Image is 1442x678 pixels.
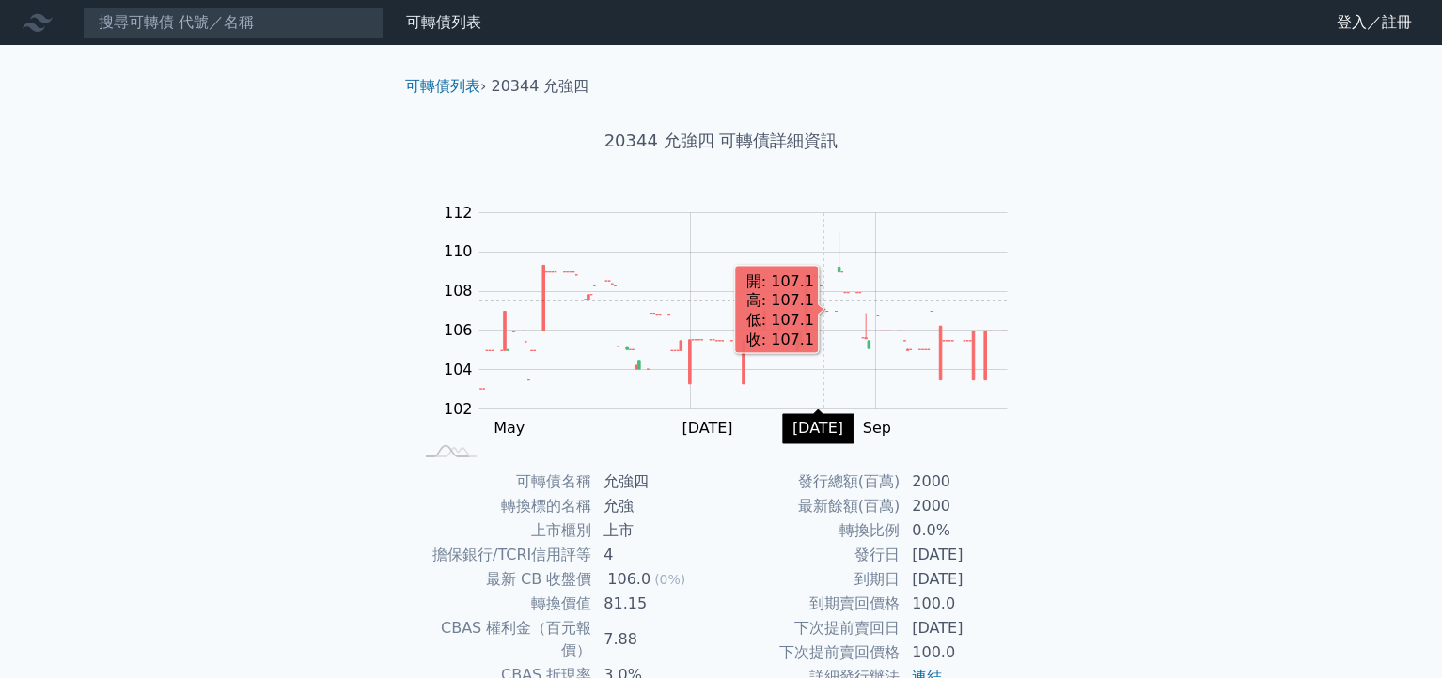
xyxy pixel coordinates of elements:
[901,543,1029,567] td: [DATE]
[444,282,473,300] tspan: 108
[434,203,1036,436] g: Chart
[444,203,473,221] tspan: 112
[413,592,592,616] td: 轉換價值
[901,518,1029,543] td: 0.0%
[444,242,473,260] tspan: 110
[405,77,480,95] a: 可轉債列表
[721,543,901,567] td: 發行日
[721,592,901,616] td: 到期賣回價格
[592,543,721,567] td: 4
[603,568,654,591] div: 106.0
[901,616,1029,640] td: [DATE]
[721,470,901,494] td: 發行總額(百萬)
[413,567,592,592] td: 最新 CB 收盤價
[444,321,473,339] tspan: 106
[721,640,901,665] td: 下次提前賣回價格
[492,75,589,98] li: 20344 允強四
[592,470,721,494] td: 允強四
[413,616,592,663] td: CBAS 權利金（百元報價）
[390,128,1052,154] h1: 20344 允強四 可轉債詳細資訊
[413,543,592,567] td: 擔保銀行/TCRI信用評等
[406,13,481,31] a: 可轉債列表
[901,592,1029,616] td: 100.0
[901,640,1029,665] td: 100.0
[1322,8,1427,38] a: 登入／註冊
[592,616,721,663] td: 7.88
[413,470,592,494] td: 可轉債名稱
[721,567,901,592] td: 到期日
[901,567,1029,592] td: [DATE]
[901,494,1029,518] td: 2000
[682,419,732,437] tspan: [DATE]
[413,494,592,518] td: 轉換標的名稱
[592,592,721,616] td: 81.15
[444,399,473,417] tspan: 102
[592,518,721,543] td: 上市
[444,361,473,378] tspan: 104
[405,75,486,98] li: ›
[654,572,685,587] span: (0%)
[901,470,1029,494] td: 2000
[494,419,525,437] tspan: May
[83,7,384,39] input: 搜尋可轉債 代號／名稱
[413,518,592,543] td: 上市櫃別
[721,494,901,518] td: 最新餘額(百萬)
[863,419,891,437] tspan: Sep
[721,616,901,640] td: 下次提前賣回日
[721,518,901,543] td: 轉換比例
[592,494,721,518] td: 允強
